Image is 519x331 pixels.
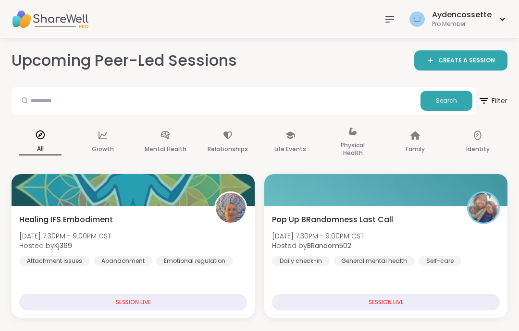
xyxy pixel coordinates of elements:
[274,143,306,155] p: Life Events
[145,143,186,155] p: Mental Health
[420,91,472,111] button: Search
[272,231,364,241] span: [DATE] 7:30PM - 9:00PM CST
[54,241,72,250] b: Kj369
[478,87,507,115] button: Filter
[438,57,495,65] span: CREATE A SESSION
[272,294,500,310] div: SESSION LIVE
[272,214,393,225] span: Pop Up BRandomness Last Call
[409,12,425,27] img: Aydencossette
[92,143,114,155] p: Growth
[414,50,507,71] a: CREATE A SESSION
[19,241,111,250] span: Hosted by
[19,294,247,310] div: SESSION LIVE
[272,241,364,250] span: Hosted by
[19,231,111,241] span: [DATE] 7:30PM - 9:00PM CST
[307,241,351,250] b: BRandom502
[156,256,233,266] div: Emotional regulation
[478,89,507,112] span: Filter
[19,214,113,225] span: Healing IFS Embodiment
[12,50,237,71] h2: Upcoming Peer-Led Sessions
[208,143,248,155] p: Relationships
[436,96,457,105] span: Search
[272,256,330,266] div: Daily check-in
[19,143,62,155] p: All
[216,193,246,223] img: Kj369
[94,256,152,266] div: Abandonment
[419,256,461,266] div: Self-care
[332,140,374,159] p: Physical Health
[432,20,492,28] div: Pro Member
[469,193,498,223] img: BRandom502
[12,2,88,36] img: ShareWell Nav Logo
[406,143,425,155] p: Family
[432,10,492,20] div: Aydencossette
[466,143,490,155] p: Identity
[334,256,415,266] div: General mental health
[19,256,90,266] div: Attachment issues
